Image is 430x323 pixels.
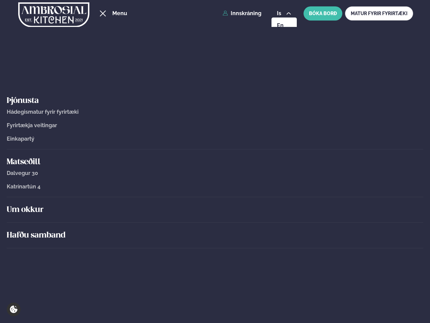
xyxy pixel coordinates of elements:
a: en [271,19,297,32]
a: Um okkur [7,205,423,215]
a: Innskráning [223,10,261,16]
a: Hádegismatur fyrir fyrirtæki [7,109,423,115]
a: Einkapartý [7,136,423,142]
img: logo [18,1,89,29]
a: Dalvegur 30 [7,170,423,176]
button: is [271,11,297,16]
span: is [277,11,283,16]
button: hamburger [99,9,107,17]
span: Einkapartý [7,136,34,142]
a: Cookie settings [7,302,21,316]
button: BÓKA BORÐ [304,6,342,21]
span: Hádegismatur fyrir fyrirtæki [7,109,79,115]
span: Fyrirtækja veitingar [7,122,57,129]
a: MATUR FYRIR FYRIRTÆKI [345,6,413,21]
span: Dalvegur 30 [7,170,38,176]
a: Hafðu samband [7,230,423,241]
a: Fyrirtækja veitingar [7,122,423,129]
a: Matseðill [7,157,423,168]
a: Þjónusta [7,96,423,106]
a: Katrínartún 4 [7,184,423,190]
span: Katrínartún 4 [7,183,40,190]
